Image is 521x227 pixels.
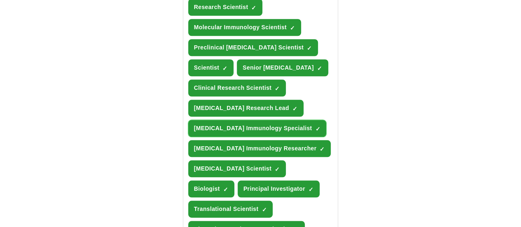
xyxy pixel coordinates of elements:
button: [MEDICAL_DATA] Immunology Researcher✓ [188,140,331,157]
span: Principal Investigator [243,185,305,193]
span: ✓ [223,186,228,193]
span: ✓ [222,65,227,72]
span: ✓ [290,25,295,31]
button: Scientist✓ [188,59,234,76]
span: ✓ [315,126,320,132]
button: Senior [MEDICAL_DATA]✓ [237,59,328,76]
span: ✓ [275,166,280,173]
span: ✓ [292,105,297,112]
span: ✓ [317,65,322,72]
span: Scientist [194,63,220,72]
button: Translational Scientist✓ [188,201,273,218]
span: Molecular Immunology Scientist [194,23,287,32]
span: Clinical Research Scientist [194,84,271,92]
span: [MEDICAL_DATA] Immunology Specialist [194,124,312,133]
button: Principal Investigator✓ [238,180,320,197]
span: ✓ [275,85,280,92]
span: Biologist [194,185,220,193]
button: [MEDICAL_DATA] Research Lead✓ [188,100,304,117]
button: Molecular Immunology Scientist✓ [188,19,301,36]
span: ✓ [308,186,313,193]
button: [MEDICAL_DATA] Immunology Specialist✓ [188,120,327,137]
span: Research Scientist [194,3,248,12]
button: Biologist✓ [188,180,234,197]
span: ✓ [262,206,266,213]
span: [MEDICAL_DATA] Immunology Researcher [194,144,317,153]
button: [MEDICAL_DATA] Scientist✓ [188,160,286,177]
span: ✓ [320,146,325,152]
span: [MEDICAL_DATA] Research Lead [194,104,289,112]
button: Clinical Research Scientist✓ [188,80,286,96]
span: ✓ [251,5,256,11]
button: Preclinical [MEDICAL_DATA] Scientist✓ [188,39,318,56]
span: [MEDICAL_DATA] Scientist [194,164,271,173]
span: Preclinical [MEDICAL_DATA] Scientist [194,43,304,52]
span: Translational Scientist [194,205,259,213]
span: Senior [MEDICAL_DATA] [243,63,314,72]
span: ✓ [307,45,312,51]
